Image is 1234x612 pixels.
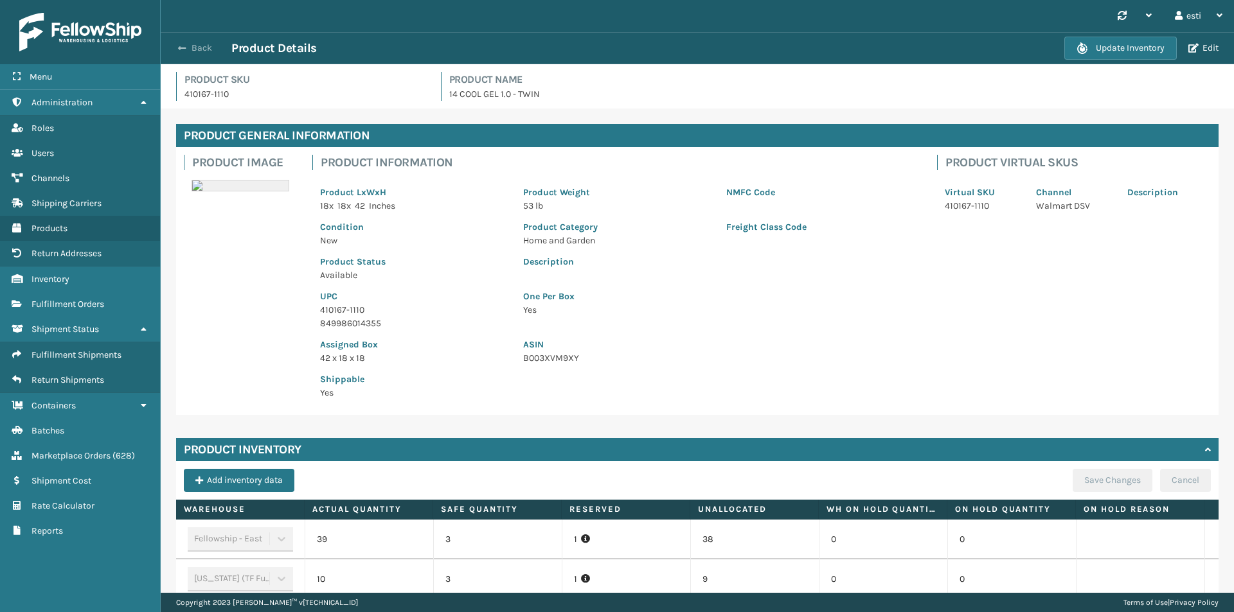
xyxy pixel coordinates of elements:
span: Batches [31,425,64,436]
p: New [320,234,508,247]
td: 3 [433,559,562,599]
span: Shipment Cost [31,475,91,486]
a: Privacy Policy [1170,598,1219,607]
td: 9 [690,559,819,599]
p: B003XVM9XY [523,351,914,365]
span: Reports [31,525,63,536]
p: Freight Class Code [726,220,914,234]
p: Product LxWxH [320,186,508,199]
button: Edit [1185,42,1222,54]
h4: Product Image [192,155,297,170]
span: ( 628 ) [112,450,135,461]
td: 10 [305,559,433,599]
div: | [1123,593,1219,612]
td: 38 [690,520,819,559]
p: Yes [523,303,914,317]
td: 3 [433,520,562,559]
span: Shipping Carriers [31,198,102,209]
label: Warehouse [184,503,296,515]
span: Administration [31,97,93,108]
p: 410167-1110 [184,87,425,101]
p: Shippable [320,372,508,386]
span: Products [31,223,67,234]
span: Marketplace Orders [31,450,111,461]
label: Reserved [569,503,682,515]
label: WH On hold quantity [827,503,939,515]
p: Description [1127,186,1203,199]
button: Save Changes [1073,469,1152,492]
p: Yes [320,386,508,399]
p: 1 [574,533,679,546]
h4: Product SKU [184,72,425,87]
p: UPC [320,290,508,303]
span: Channels [31,173,69,184]
p: 849986014355 [320,317,508,330]
span: 18 x [320,200,334,211]
span: Roles [31,123,54,134]
p: ASIN [523,338,914,351]
p: 14 COOL GEL 1.0 - TWIN [449,87,1219,101]
span: Return Addresses [31,248,102,259]
button: Cancel [1160,469,1211,492]
img: 51104088640_40f294f443_o-scaled-700x700.jpg [192,180,289,191]
img: logo [19,13,141,51]
label: Actual Quantity [312,503,425,515]
h4: Product Virtual SKUs [945,155,1211,170]
p: Product Status [320,255,508,268]
p: Available [320,268,508,282]
p: Copyright 2023 [PERSON_NAME]™ v [TECHNICAL_ID] [176,593,358,612]
a: Terms of Use [1123,598,1168,607]
p: Product Category [523,220,711,234]
p: Home and Garden [523,234,711,247]
span: Fulfillment Shipments [31,349,121,360]
span: Rate Calculator [31,500,94,511]
span: 18 x [337,200,351,211]
button: Add inventory data [184,469,294,492]
label: Safe Quantity [441,503,553,515]
p: Condition [320,220,508,234]
p: 410167-1110 [945,199,1021,213]
p: 1 [574,573,679,586]
span: Return Shipments [31,374,104,385]
p: Description [523,255,914,268]
p: Walmart DSV [1036,199,1112,213]
span: Inventory [31,274,69,284]
span: Users [31,148,54,159]
span: Shipment Status [31,324,99,335]
td: 0 [947,520,1076,559]
span: Containers [31,400,76,411]
label: Unallocated [698,503,810,515]
h3: Product Details [231,40,317,56]
p: NMFC Code [726,186,914,199]
td: 0 [819,520,947,559]
label: On Hold Quantity [955,503,1068,515]
h4: Product General Information [176,124,1219,147]
span: Fulfillment Orders [31,299,104,310]
p: Channel [1036,186,1112,199]
td: 39 [305,520,433,559]
p: 42 x 18 x 18 [320,351,508,365]
td: 0 [819,559,947,599]
h4: Product Name [449,72,1219,87]
button: Update Inventory [1064,37,1177,60]
span: Inches [369,200,395,211]
h4: Product Inventory [184,442,301,457]
h4: Product Information [321,155,922,170]
p: 410167-1110 [320,303,508,317]
span: 42 [355,200,365,211]
p: Assigned Box [320,338,508,351]
button: Back [172,42,231,54]
span: Menu [30,71,52,82]
p: One Per Box [523,290,914,303]
span: 53 lb [523,200,543,211]
p: Product Weight [523,186,711,199]
p: Virtual SKU [945,186,1021,199]
label: On Hold Reason [1084,503,1196,515]
td: 0 [947,559,1076,599]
